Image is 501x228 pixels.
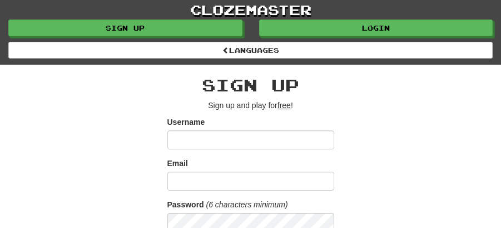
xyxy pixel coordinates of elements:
[167,199,204,210] label: Password
[167,100,334,111] p: Sign up and play for !
[277,101,291,110] u: free
[167,158,188,169] label: Email
[167,76,334,94] h2: Sign up
[259,20,493,36] a: Login
[8,42,493,59] a: Languages
[167,117,205,128] label: Username
[8,20,242,36] a: Sign up
[206,200,288,209] em: (6 characters minimum)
